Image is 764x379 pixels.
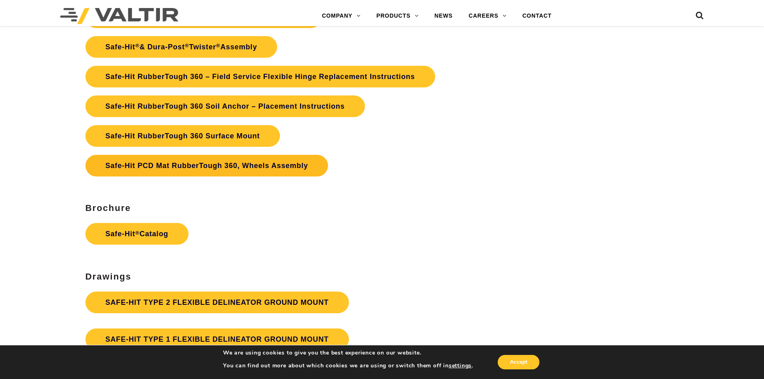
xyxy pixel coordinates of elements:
[514,8,559,24] a: CONTACT
[223,349,473,357] p: We are using cookies to give you the best experience on our website.
[85,125,280,147] a: Safe-Hit RubberTough 360 Surface Mount
[135,43,140,49] sup: ®
[426,8,460,24] a: NEWS
[135,230,140,236] sup: ®
[85,223,188,245] a: Safe-Hit®Catalog
[314,8,369,24] a: COMPANY
[60,8,178,24] img: Valtir
[223,362,473,369] p: You can find out more about which cookies we are using or switch them off in .
[461,8,515,24] a: CAREERS
[85,95,365,117] a: Safe-Hit RubberTough 360 Soil Anchor – Placement Instructions
[216,43,221,49] sup: ®
[85,36,277,58] a: Safe-Hit®& Dura-Post®Twister®Assembly
[449,362,472,369] button: settings
[85,203,131,213] strong: Brochure
[85,292,349,313] a: SAFE-HIT TYPE 2 FLEXIBLE DELINEATOR GROUND MOUNT
[85,155,328,176] a: Safe-Hit PCD Mat RubberTough 360, Wheels Assembly
[498,355,539,369] button: Accept
[85,272,132,282] strong: Drawings
[85,66,435,87] a: Safe-Hit RubberTough 360 – Field Service Flexible Hinge Replacement Instructions
[185,43,189,49] sup: ®
[85,328,349,350] a: SAFE-HIT TYPE 1 FLEXIBLE DELINEATOR GROUND MOUNT
[369,8,427,24] a: PRODUCTS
